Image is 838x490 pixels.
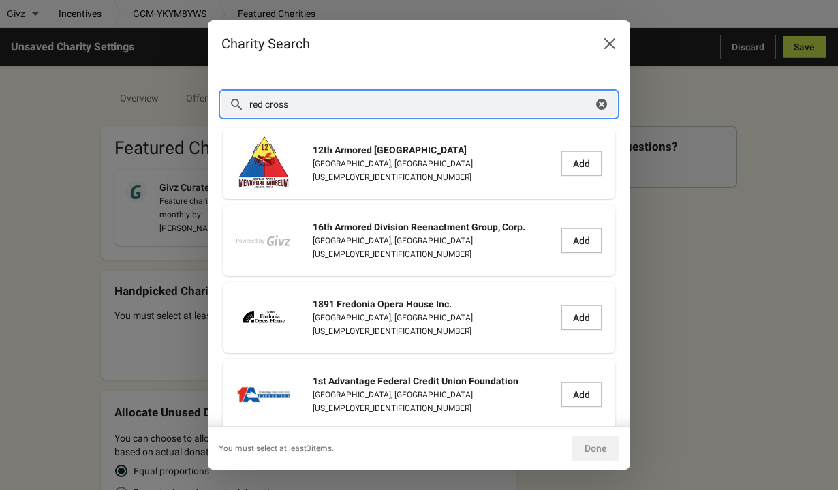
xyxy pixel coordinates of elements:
div: 1891 Fredonia Opera House Inc. [313,297,553,311]
span: Add [573,158,590,169]
span: Add [573,389,590,400]
img: file.JPG [236,136,291,191]
img: default.svg [236,213,291,268]
div: [GEOGRAPHIC_DATA], [GEOGRAPHIC_DATA] | [US_EMPLOYER_IDENTIFICATION_NUMBER] [313,388,553,415]
div: [GEOGRAPHIC_DATA], [GEOGRAPHIC_DATA] | [US_EMPLOYER_IDENTIFICATION_NUMBER] [313,311,553,338]
img: file.JPG [236,367,291,422]
div: 1st Advantage Federal Credit Union Foundation [313,374,553,388]
button: Add [561,382,602,407]
div: [GEOGRAPHIC_DATA], [GEOGRAPHIC_DATA] | [US_EMPLOYER_IDENTIFICATION_NUMBER] [313,157,553,184]
span: Add [573,235,590,246]
button: Close [598,31,622,56]
div: 16th Armored Division Reenactment Group, Corp. [313,220,553,234]
img: file.JPG [236,290,291,345]
button: Clear [595,97,608,111]
div: 12th Armored [GEOGRAPHIC_DATA] [313,143,553,157]
button: Add [561,228,602,253]
button: Add [561,151,602,176]
input: Search for a charity [249,92,593,117]
div: You must select at least 3 items. [219,442,561,455]
h2: Charity Search [221,34,584,53]
button: Add [561,305,602,330]
div: [GEOGRAPHIC_DATA], [GEOGRAPHIC_DATA] | [US_EMPLOYER_IDENTIFICATION_NUMBER] [313,234,553,261]
span: Add [573,312,590,323]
